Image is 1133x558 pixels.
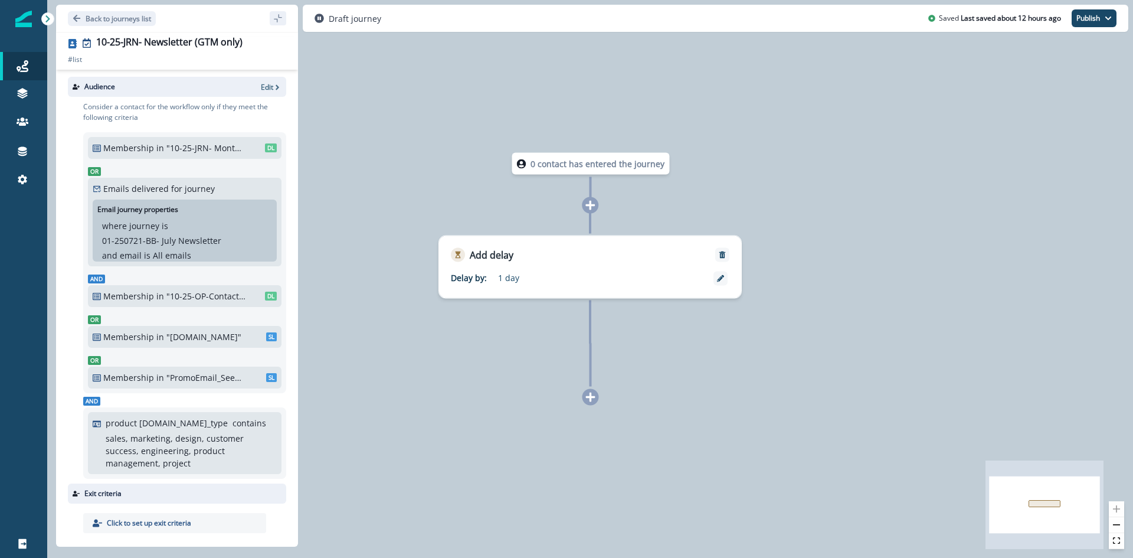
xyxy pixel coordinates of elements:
p: Audience [84,81,115,92]
p: Consider a contact for the workflow only if they meet the following criteria [83,102,286,123]
p: Email journey properties [97,204,178,215]
span: SL [266,373,277,382]
button: fit view [1109,533,1124,549]
p: Add delay [470,248,513,262]
p: 0 contact has entered the journey [531,158,664,170]
button: Go back [68,11,156,26]
p: Back to journeys list [86,14,151,24]
p: "10-25-JRN- Monthly Newsletter" [166,142,246,154]
p: "PromoEmail_SeedList_0225" [166,371,246,384]
p: Membership [103,290,154,302]
button: Edit [261,82,281,92]
p: in [156,290,164,302]
p: 1 day [498,272,646,284]
g: Edge from node-dl-count to 7b4c3aea-e1f9-482f-ace3-3f646565677a [590,177,591,234]
p: in [156,331,164,343]
span: Or [88,167,101,176]
p: Delay by: [451,272,498,284]
div: Add delayRemoveDelay by:1 day [438,236,742,299]
div: 10-25-JRN- Newsletter (GTM only) [96,37,243,50]
p: "10-25-OP-Contactable" [166,290,246,302]
p: sales, marketing, design, customer success, engineering, product management, project [106,432,274,469]
button: Remove [713,251,732,259]
button: zoom out [1109,517,1124,533]
p: Click to set up exit criteria [107,518,191,528]
span: SL [266,332,277,341]
p: "[DOMAIN_NAME]" [166,331,246,343]
span: And [88,275,105,283]
span: DL [265,292,277,301]
p: Membership [103,331,154,343]
g: Edge from 7b4c3aea-e1f9-482f-ace3-3f646565677a to node-add-under-68d09708-d2d4-4b73-929d-2d24a235... [590,301,591,387]
p: Last saved about 12 hours ago [961,13,1061,24]
p: and email [102,249,142,262]
button: sidebar collapse toggle [270,11,286,25]
p: is [162,220,168,232]
img: Inflection [15,11,32,27]
p: contains [233,417,266,429]
p: Draft journey [329,12,381,25]
p: is [144,249,150,262]
p: # list [68,54,82,65]
p: Membership [103,142,154,154]
span: DL [265,143,277,152]
p: Saved [939,13,959,24]
span: Or [88,356,101,365]
button: Publish [1072,9,1116,27]
p: product [DOMAIN_NAME]_type [106,417,228,429]
p: 01-250721-BB- July Newsletter [102,234,221,247]
p: All emails [153,249,191,262]
p: Edit [261,82,273,92]
p: where journey [102,220,159,232]
p: in [156,142,164,154]
p: Emails delivered for journey [103,182,215,195]
p: Exit criteria [84,488,122,499]
span: Or [88,315,101,324]
div: 0 contact has entered the journey [477,153,704,175]
span: And [83,397,100,406]
p: Membership [103,371,154,384]
p: in [156,371,164,384]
